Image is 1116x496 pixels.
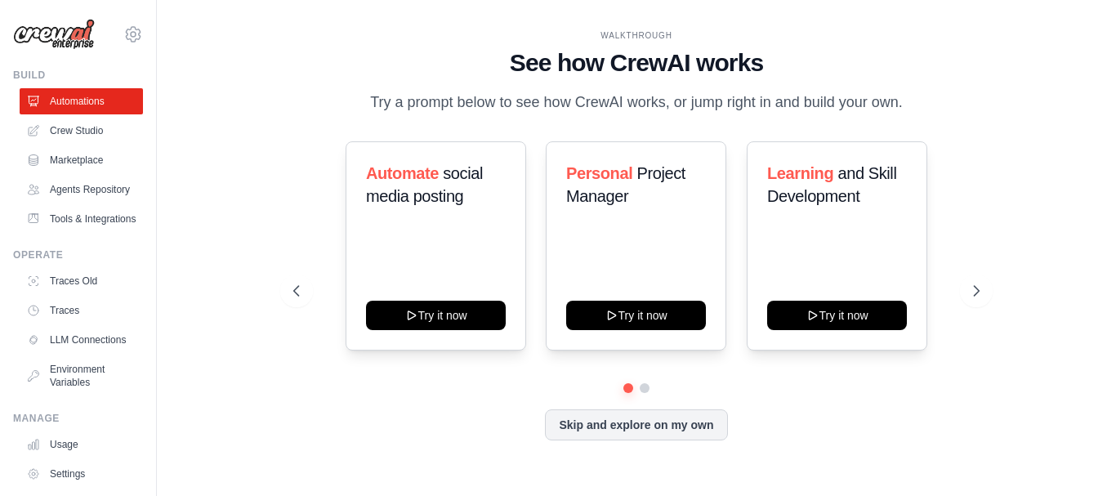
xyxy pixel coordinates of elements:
[20,461,143,487] a: Settings
[13,412,143,425] div: Manage
[20,147,143,173] a: Marketplace
[767,164,896,205] span: and Skill Development
[20,431,143,458] a: Usage
[20,268,143,294] a: Traces Old
[20,327,143,353] a: LLM Connections
[20,88,143,114] a: Automations
[767,164,833,182] span: Learning
[545,409,727,440] button: Skip and explore on my own
[362,91,911,114] p: Try a prompt below to see how CrewAI works, or jump right in and build your own.
[20,118,143,144] a: Crew Studio
[366,301,506,330] button: Try it now
[366,164,483,205] span: social media posting
[767,301,907,330] button: Try it now
[20,177,143,203] a: Agents Repository
[13,248,143,261] div: Operate
[566,164,685,205] span: Project Manager
[13,19,95,50] img: Logo
[20,356,143,395] a: Environment Variables
[20,297,143,324] a: Traces
[13,69,143,82] div: Build
[1034,418,1116,496] iframe: Chat Widget
[293,48,980,78] h1: See how CrewAI works
[566,301,706,330] button: Try it now
[293,29,980,42] div: WALKTHROUGH
[366,164,439,182] span: Automate
[566,164,632,182] span: Personal
[20,206,143,232] a: Tools & Integrations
